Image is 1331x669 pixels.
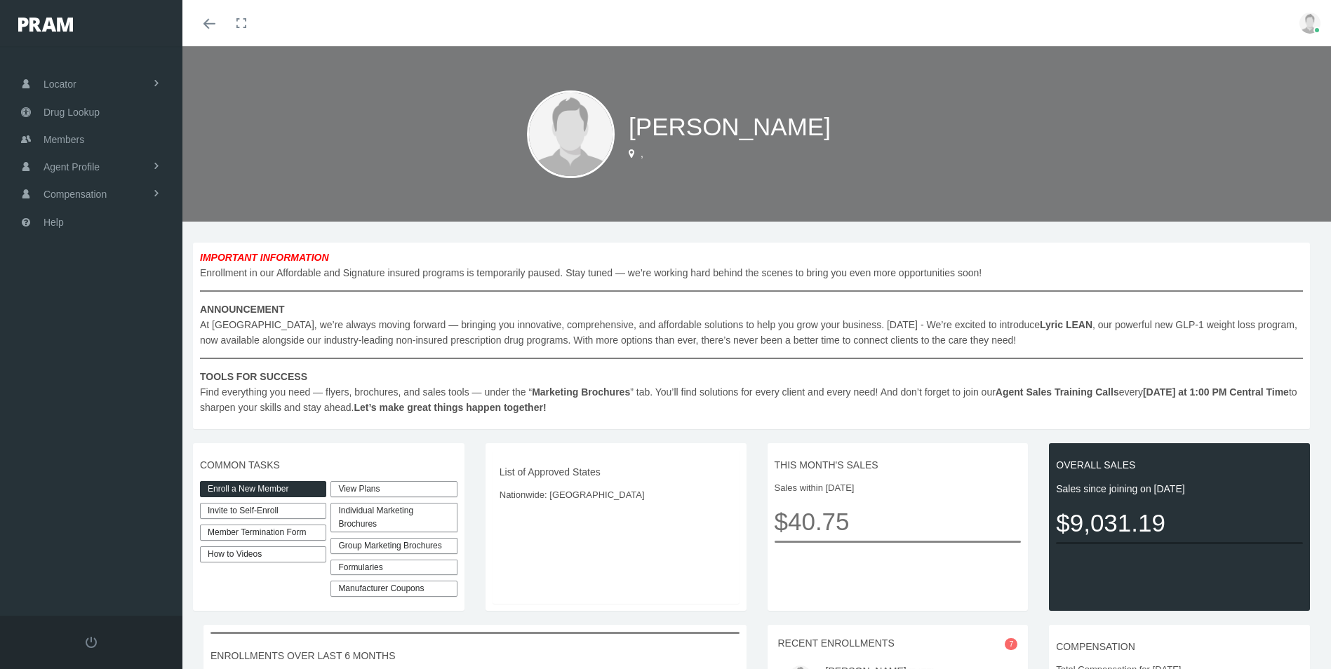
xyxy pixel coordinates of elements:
[775,502,1022,541] span: $40.75
[200,371,307,382] b: TOOLS FOR SUCCESS
[775,457,1022,473] span: THIS MONTH'S SALES
[1056,481,1303,496] span: Sales since joining on [DATE]
[210,648,740,663] span: ENROLLMENTS OVER LAST 6 MONTHS
[775,481,1022,495] span: Sales within [DATE]
[354,402,546,413] b: Let’s make great things happen together!
[641,148,643,159] span: ,
[500,488,733,502] span: Nationwide: [GEOGRAPHIC_DATA]
[330,560,457,576] div: Formularies
[996,386,1119,398] b: Agent Sales Training Calls
[629,113,831,140] span: [PERSON_NAME]
[532,386,630,398] b: Marketing Brochures
[44,71,76,97] span: Locator
[1056,457,1303,473] span: OVERALL SALES
[44,209,64,236] span: Help
[200,481,326,497] a: Enroll a New Member
[44,181,107,208] span: Compensation
[330,581,457,597] a: Manufacturer Coupons
[18,18,73,32] img: PRAM_20_x_78.png
[44,126,84,153] span: Members
[500,464,733,480] span: List of Approved States
[1299,13,1320,34] img: user-placeholder.jpg
[44,99,100,126] span: Drug Lookup
[1056,504,1303,542] span: $9,031.19
[330,538,457,554] div: Group Marketing Brochures
[1143,386,1289,398] b: [DATE] at 1:00 PM Central Time
[44,154,100,180] span: Agent Profile
[200,304,285,315] b: ANNOUNCEMENT
[200,525,326,541] a: Member Termination Form
[200,503,326,519] a: Invite to Self-Enroll
[330,503,457,532] div: Individual Marketing Brochures
[330,481,457,497] a: View Plans
[200,250,1303,415] span: Enrollment in our Affordable and Signature insured programs is temporarily paused. Stay tuned — w...
[778,637,895,649] span: RECENT ENROLLMENTS
[200,457,457,473] span: COMMON TASKS
[200,546,326,562] a: How to Videos
[1056,639,1303,654] span: COMPENSATION
[200,252,329,263] b: IMPORTANT INFORMATION
[527,90,615,178] img: user-placeholder.jpg
[1005,638,1017,650] span: 7
[1040,319,1092,330] b: Lyric LEAN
